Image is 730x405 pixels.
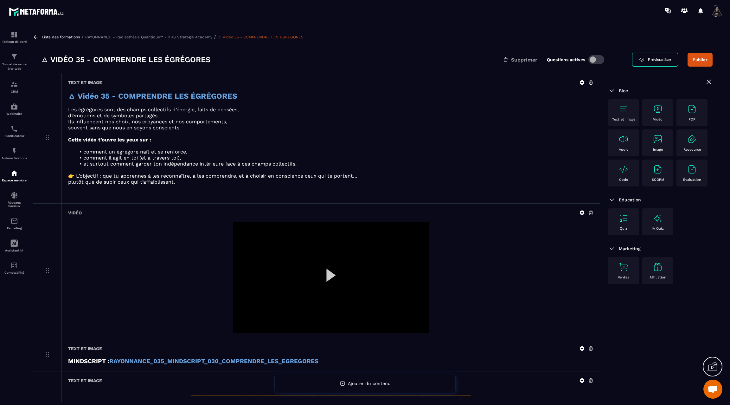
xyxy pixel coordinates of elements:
[653,262,663,272] img: text-image
[612,117,635,121] p: Text et image
[10,169,18,177] img: automations
[619,147,629,152] p: Audio
[618,104,629,114] img: text-image no-wra
[83,149,187,155] span: comment un égrégore naît et se renforce,
[2,179,27,182] p: Espace membre
[648,57,671,62] span: Prévisualiser
[191,390,471,396] span: __________________________________________________________________________________________________
[619,197,641,202] span: Education
[608,87,616,95] img: arrow-down
[618,275,629,279] p: Ventes
[619,246,641,251] span: Marketing
[2,271,27,274] p: Comptabilité
[688,53,713,67] button: Publier
[109,358,318,365] a: RAYONNANCE_035_MINDSCRIPT_030_COMPRENDRE_LES_EGREGORES
[618,134,629,144] img: text-image no-wra
[2,48,27,76] a: formationformationTunnel de vente Site web
[10,31,18,38] img: formation
[653,104,663,114] img: text-image no-wra
[618,262,629,272] img: text-image no-wra
[618,213,629,223] img: text-image no-wra
[688,117,695,121] p: PDF
[619,178,628,182] p: Code
[2,112,27,115] p: Webinaire
[68,107,239,113] span: Les égrégores sont des champs collectifs d’énergie, faits de pensées,
[68,179,175,185] span: plutôt que de subir ceux qui t’affaiblissent.
[10,192,18,199] img: social-network
[85,35,212,39] a: RAYONNANCE – Radiesthésie Quantique™ - DHS Strategie Academy
[2,142,27,165] a: automationsautomationsAutomatisations
[652,226,664,231] p: IA Quiz
[2,26,27,48] a: formationformationTableau de bord
[2,98,27,120] a: automationsautomationsWebinaire
[68,210,82,215] h6: Vidéo
[10,53,18,61] img: formation
[683,147,701,152] p: Ressource
[619,88,628,93] span: Bloc
[10,125,18,133] img: scheduler
[683,178,701,182] p: Évaluation
[2,201,27,208] p: Réseaux Sociaux
[2,90,27,93] p: CRM
[620,226,627,231] p: Quiz
[2,134,27,138] p: Planificateur
[2,156,27,160] p: Automatisations
[68,119,227,125] span: Ils influencent nos choix, nos croyances et nos comportements,
[68,358,109,365] strong: MINDSCRIPT :
[652,178,664,182] p: SCORM
[687,164,697,174] img: text-image no-wra
[2,249,27,252] p: Assistant IA
[2,257,27,279] a: accountantaccountantComptabilité
[83,161,297,167] span: et surtout comment garder ton indépendance intérieure face à ces champs collectifs.
[68,137,151,143] strong: Cette vidéo t’ouvre les yeux sur :
[10,262,18,269] img: accountant
[68,113,159,119] span: d’émotions et de symboles partagés.
[653,164,663,174] img: text-image no-wra
[608,196,616,204] img: arrow-down
[2,212,27,235] a: emailemailE-mailing
[2,165,27,187] a: automationsautomationsEspace membre
[218,35,304,39] a: 🜂 Vidéo 35 - COMPRENDRE LES ÉGRÉGORES
[10,217,18,225] img: email
[2,226,27,230] p: E-mailing
[68,92,237,101] strong: 🜂 Vidéo 35 - COMPRENDRE LES ÉGRÉGORES
[348,381,391,386] span: Ajouter du contenu
[687,134,697,144] img: text-image no-wra
[632,53,678,67] a: Prévisualiser
[653,213,663,223] img: text-image
[703,380,722,399] div: Ouvrir le chat
[547,57,585,62] label: Questions actives
[2,187,27,212] a: social-networksocial-networkRéseaux Sociaux
[68,378,102,383] h6: Text et image
[68,173,357,179] span: 👉 L’objectif : que tu apprennes à les reconnaître, à les comprendre, et à choisir en conscience c...
[2,40,27,43] p: Tableau de bord
[2,120,27,142] a: schedulerschedulerPlanificateur
[68,80,102,85] h6: Text et image
[83,155,181,161] span: comment il agit en toi (et à travers toi),
[653,134,663,144] img: text-image no-wra
[650,275,666,279] p: Affiliation
[10,103,18,110] img: automations
[68,346,102,351] h6: Text et image
[10,81,18,88] img: formation
[608,245,616,252] img: arrow-down
[2,76,27,98] a: formationformationCRM
[687,104,697,114] img: text-image no-wra
[68,125,181,131] span: souvent sans que nous en soyons conscients.
[81,34,84,40] span: /
[653,147,663,152] p: Image
[511,57,537,63] span: Supprimer
[2,235,27,257] a: Assistant IA
[41,55,210,65] h3: 🜂 Vidéo 35 - COMPRENDRE LES ÉGRÉGORES
[42,35,80,39] a: Liste des formations
[618,164,629,174] img: text-image no-wra
[2,62,27,71] p: Tunnel de vente Site web
[214,34,216,40] span: /
[10,147,18,155] img: automations
[9,6,66,17] img: logo
[653,117,663,121] p: Vidéo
